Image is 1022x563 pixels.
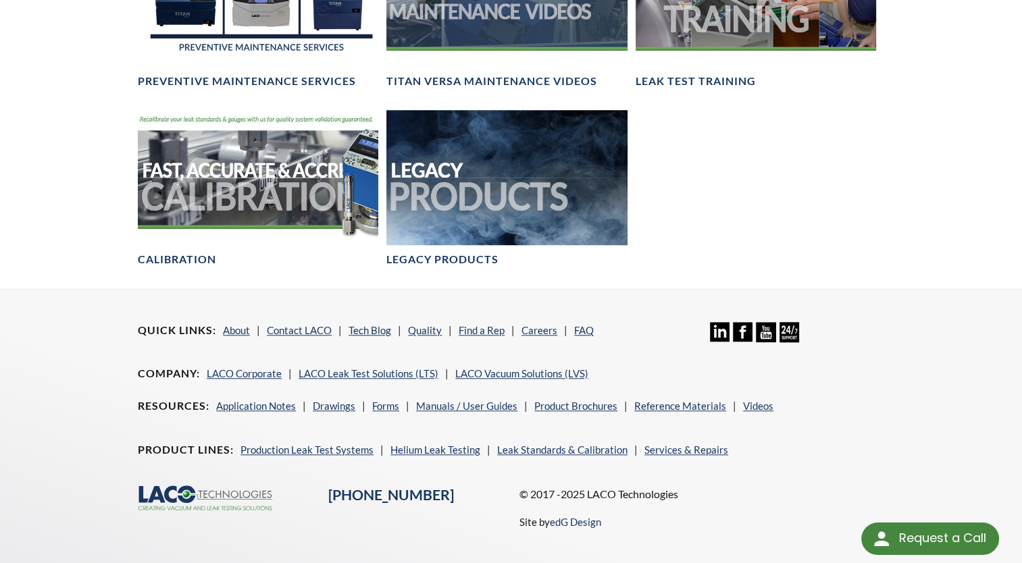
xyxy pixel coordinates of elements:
a: Videos [743,400,773,412]
a: Leak Standards & Calibration [497,444,628,456]
a: Contact LACO [267,324,332,336]
h4: Quick Links [138,323,216,338]
a: Helium Leak Testing [390,444,480,456]
a: Quality [408,324,442,336]
h4: Resources [138,399,209,413]
p: © 2017 -2025 LACO Technologies [519,485,884,503]
a: LACO Corporate [207,367,282,379]
a: FAQ [574,324,594,336]
h4: Company [138,367,200,381]
p: Site by [519,514,601,530]
h4: TITAN VERSA Maintenance Videos [386,74,597,88]
a: Reference Materials [634,400,726,412]
a: Product Brochures [534,400,617,412]
img: round button [871,528,892,549]
h4: Leak Test Training [636,74,756,88]
a: Application Notes [216,400,296,412]
a: Forms [372,400,399,412]
h4: Preventive Maintenance Services [138,74,356,88]
a: LACO Vacuum Solutions (LVS) [455,367,588,379]
a: [PHONE_NUMBER] [328,486,454,504]
img: 24/7 Support Icon [780,322,799,342]
h4: Product Lines [138,443,234,457]
a: Manuals / User Guides [416,400,517,412]
a: Legacy Products headerLegacy Products [386,110,627,267]
a: Fast, Accurate & Accredited Calibration headerCalibration [138,110,378,267]
a: 24/7 Support [780,332,799,344]
a: LACO Leak Test Solutions (LTS) [299,367,438,379]
h4: Legacy Products [386,252,499,267]
h4: Calibration [138,252,216,267]
a: edG Design [549,516,601,528]
a: Careers [521,324,557,336]
div: Request a Call [898,522,986,554]
a: About [223,324,250,336]
a: Find a Rep [459,324,505,336]
a: Services & Repairs [644,444,728,456]
a: Production Leak Test Systems [240,444,374,456]
a: Tech Blog [349,324,391,336]
a: Drawings [313,400,355,412]
div: Request a Call [861,522,999,555]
